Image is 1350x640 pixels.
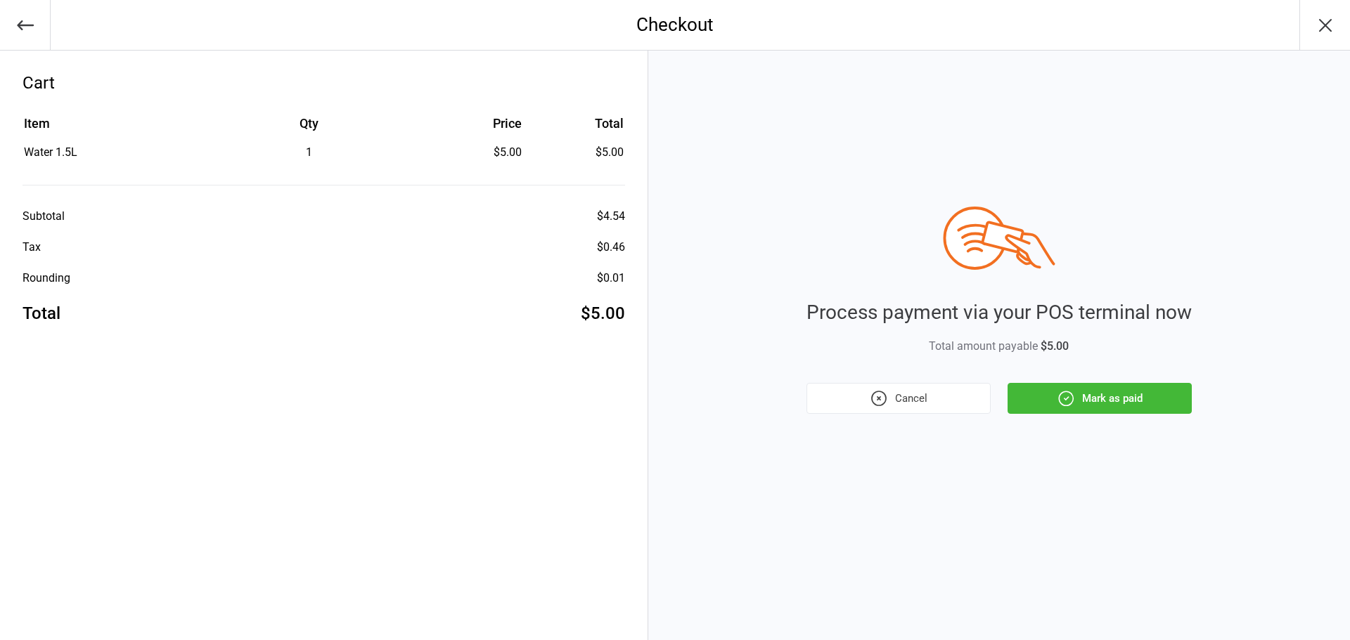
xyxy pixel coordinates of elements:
[416,114,522,133] div: Price
[597,208,625,225] div: $4.54
[581,301,625,326] div: $5.00
[22,239,41,256] div: Tax
[1008,383,1192,414] button: Mark as paid
[806,298,1192,327] div: Process payment via your POS terminal now
[806,383,991,414] button: Cancel
[203,144,414,161] div: 1
[416,144,522,161] div: $5.00
[597,270,625,287] div: $0.01
[24,145,77,159] span: Water 1.5L
[1041,339,1069,353] span: $5.00
[22,208,65,225] div: Subtotal
[597,239,625,256] div: $0.46
[527,144,624,161] td: $5.00
[22,70,625,96] div: Cart
[22,301,60,326] div: Total
[22,270,70,287] div: Rounding
[806,338,1192,355] div: Total amount payable
[527,114,624,143] th: Total
[203,114,414,143] th: Qty
[24,114,202,143] th: Item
